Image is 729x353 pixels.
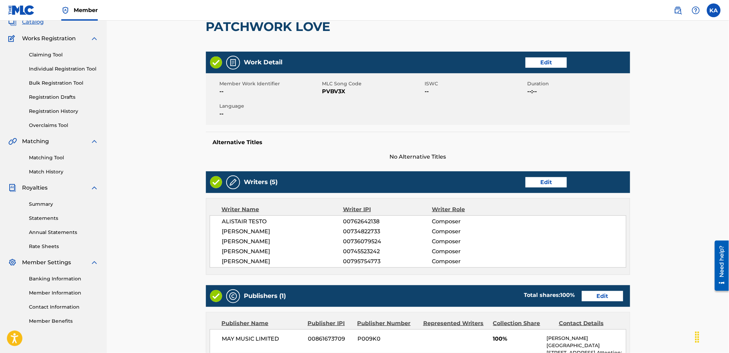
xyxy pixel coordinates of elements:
[432,227,513,236] span: Composer
[222,237,343,246] span: [PERSON_NAME]
[707,3,721,17] div: User Menu
[343,205,432,214] div: Writer IPI
[229,58,237,67] img: Work Detail
[308,335,352,343] span: 00861673709
[206,153,630,161] span: No Alternative Titles
[29,243,98,250] a: Rate Sheets
[90,184,98,192] img: expand
[90,258,98,267] img: expand
[22,184,48,192] span: Royalties
[322,87,423,96] span: PVBV3X
[29,201,98,208] a: Summary
[425,80,526,87] span: ISWC
[525,57,567,68] a: Edit
[244,58,283,66] h5: Work Detail
[206,19,334,34] h2: PATCHWORK LOVE
[222,257,343,266] span: [PERSON_NAME]
[29,289,98,297] a: Member Information
[61,6,70,14] img: Top Rightsholder
[8,18,44,26] a: CatalogCatalog
[210,290,222,302] img: Valid
[229,178,237,186] img: Writers
[222,319,303,328] div: Publisher Name
[74,6,98,14] span: Member
[671,3,685,17] a: Public Search
[8,5,35,15] img: MLC Logo
[210,176,222,188] img: Valid
[524,291,575,299] div: Total shares:
[423,319,488,328] div: Represented Writers
[29,108,98,115] a: Registration History
[343,257,432,266] span: 00795754773
[220,80,321,87] span: Member Work Identifier
[8,34,17,43] img: Works Registration
[432,217,513,226] span: Composer
[343,227,432,236] span: 00734822733
[559,319,619,328] div: Contact Details
[220,110,321,118] span: --
[244,178,278,186] h5: Writers (5)
[357,335,418,343] span: P009K0
[322,80,423,87] span: MLC Song Code
[493,335,542,343] span: 100%
[90,137,98,146] img: expand
[29,303,98,311] a: Contact Information
[29,51,98,58] a: Claiming Tool
[244,292,286,300] h5: Publishers (1)
[432,247,513,256] span: Composer
[8,258,17,267] img: Member Settings
[432,257,513,266] span: Composer
[308,319,352,328] div: Publisher IPI
[22,34,76,43] span: Works Registration
[674,6,682,14] img: search
[695,320,729,353] iframe: Chat Widget
[222,227,343,236] span: [PERSON_NAME]
[689,3,703,17] div: Help
[432,205,513,214] div: Writer Role
[710,238,729,293] iframe: Resource Center
[357,319,418,328] div: Publisher Number
[29,275,98,282] a: Banking Information
[343,217,432,226] span: 00762642138
[692,327,703,347] div: Drag
[29,79,98,87] a: Bulk Registration Tool
[22,258,71,267] span: Member Settings
[343,237,432,246] span: 00736079524
[222,205,343,214] div: Writer Name
[229,292,237,300] img: Publishers
[432,237,513,246] span: Composer
[220,87,321,96] span: --
[29,168,98,175] a: Match History
[8,184,17,192] img: Royalties
[90,34,98,43] img: expand
[22,18,44,26] span: Catalog
[29,122,98,129] a: Overclaims Tool
[210,56,222,68] img: Valid
[8,137,17,146] img: Matching
[546,335,626,342] p: [PERSON_NAME]
[29,215,98,222] a: Statements
[525,177,567,188] a: Edit
[343,247,432,256] span: 00745523242
[8,18,17,26] img: Catalog
[493,319,554,328] div: Collection Share
[29,154,98,161] a: Matching Tool
[213,139,623,146] h5: Alternative Titles
[425,87,526,96] span: --
[582,291,623,301] a: Edit
[222,247,343,256] span: [PERSON_NAME]
[561,292,575,298] span: 100 %
[528,80,628,87] span: Duration
[222,335,303,343] span: MAY MUSIC LIMITED
[29,318,98,325] a: Member Benefits
[22,137,49,146] span: Matching
[29,229,98,236] a: Annual Statements
[29,94,98,101] a: Registration Drafts
[29,65,98,73] a: Individual Registration Tool
[222,217,343,226] span: ALISTAIR TESTO
[528,87,628,96] span: --:--
[220,103,321,110] span: Language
